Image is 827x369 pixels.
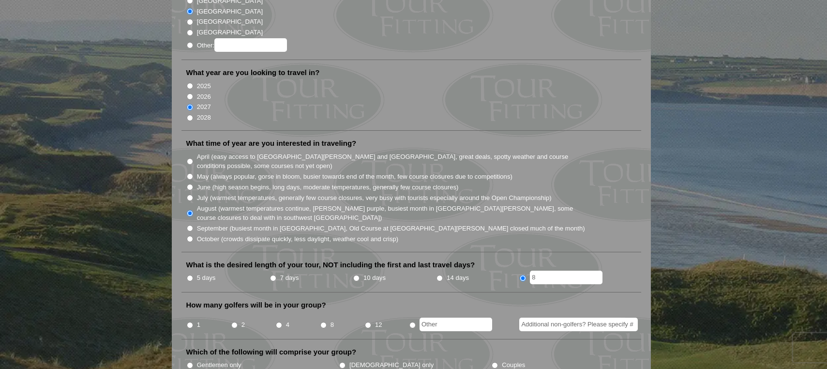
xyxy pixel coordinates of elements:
label: 12 [375,320,382,330]
label: 2 [241,320,245,330]
label: September (busiest month in [GEOGRAPHIC_DATA], Old Course at [GEOGRAPHIC_DATA][PERSON_NAME] close... [197,224,585,233]
input: Other [420,318,492,331]
label: 2025 [197,81,211,91]
label: 2026 [197,92,211,102]
label: Which of the following will comprise your group? [186,347,357,357]
label: 2028 [197,113,211,123]
label: 10 days [363,273,386,283]
label: 1 [197,320,200,330]
label: 7 days [280,273,299,283]
label: Other: [197,38,287,52]
label: May (always popular, gorse in bloom, busier towards end of the month, few course closures due to ... [197,172,512,182]
label: 2027 [197,102,211,112]
label: What is the desired length of your tour, NOT including the first and last travel days? [186,260,475,270]
label: July (warmest temperatures, generally few course closures, very busy with tourists especially aro... [197,193,552,203]
label: How many golfers will be in your group? [186,300,326,310]
label: October (crowds dissipate quickly, less daylight, weather cool and crisp) [197,234,399,244]
input: Other: [214,38,287,52]
label: What time of year are you interested in traveling? [186,138,357,148]
label: June (high season begins, long days, moderate temperatures, generally few course closures) [197,183,459,192]
label: August (warmest temperatures continue, [PERSON_NAME] purple, busiest month in [GEOGRAPHIC_DATA][P... [197,204,586,223]
label: [GEOGRAPHIC_DATA] [197,7,263,16]
label: [GEOGRAPHIC_DATA] [197,28,263,37]
label: 4 [286,320,289,330]
input: Other [530,271,602,284]
label: [GEOGRAPHIC_DATA] [197,17,263,27]
label: 14 days [447,273,469,283]
label: April (easy access to [GEOGRAPHIC_DATA][PERSON_NAME] and [GEOGRAPHIC_DATA], great deals, spotty w... [197,152,586,171]
label: What year are you looking to travel in? [186,68,320,77]
label: 5 days [197,273,216,283]
input: Additional non-golfers? Please specify # [519,318,638,331]
label: 8 [331,320,334,330]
